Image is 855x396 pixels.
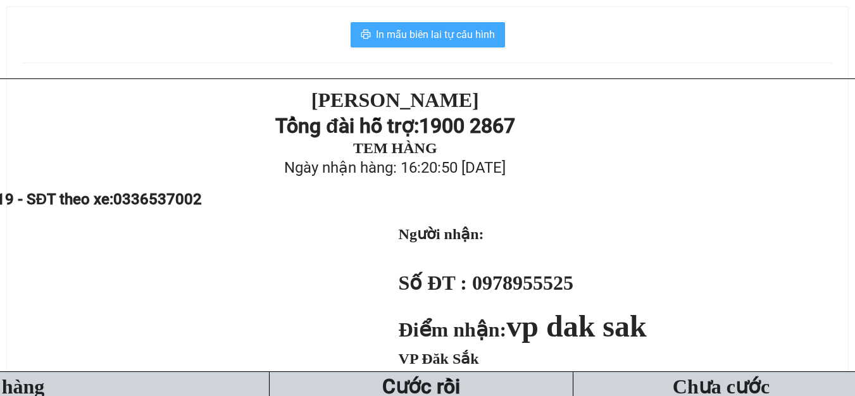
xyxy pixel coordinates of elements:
[376,27,495,42] span: In mẫu biên lai tự cấu hình
[472,271,573,294] span: 0978955525
[275,114,419,138] strong: Tổng đài hỗ trợ:
[506,309,646,343] span: vp dak sak
[419,114,515,138] strong: 1900 2867
[284,159,506,176] span: Ngày nhận hàng: 16:20:50 [DATE]
[113,190,202,208] span: 0336537002
[399,226,484,242] strong: Người nhận:
[361,29,371,41] span: printer
[399,350,479,367] span: VP Đăk Sắk
[353,140,437,156] strong: TEM HÀNG
[399,271,467,294] strong: Số ĐT :
[351,22,505,47] button: printerIn mẫu biên lai tự cấu hình
[399,318,647,341] strong: Điểm nhận:
[311,89,479,111] strong: [PERSON_NAME]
